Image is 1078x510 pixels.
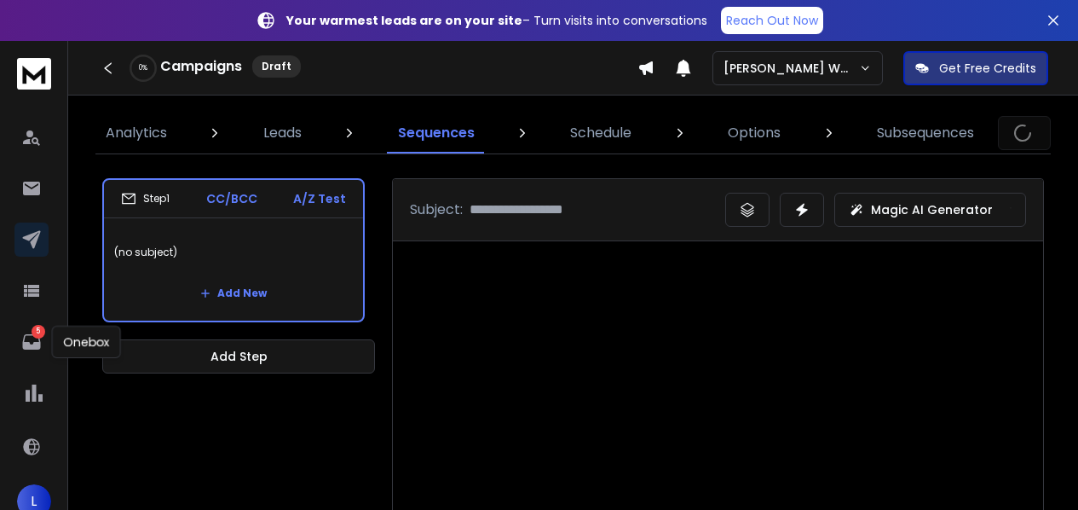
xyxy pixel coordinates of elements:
[877,123,974,143] p: Subsequences
[252,55,301,78] div: Draft
[102,178,365,322] li: Step1CC/BCCA/Z Test(no subject)Add New
[834,193,1026,227] button: Magic AI Generator
[139,63,147,73] p: 0 %
[14,325,49,359] a: 5
[293,190,346,207] p: A/Z Test
[939,60,1036,77] p: Get Free Credits
[398,123,475,143] p: Sequences
[121,191,170,206] div: Step 1
[871,201,993,218] p: Magic AI Generator
[106,123,167,143] p: Analytics
[102,339,375,374] button: Add Step
[570,123,631,143] p: Schedule
[903,51,1048,85] button: Get Free Credits
[114,229,353,276] p: (no subject)
[723,60,859,77] p: [PERSON_NAME] Workspace
[560,113,642,154] a: Schedule
[187,276,280,310] button: Add New
[388,113,485,154] a: Sequences
[17,58,51,90] img: logo
[286,12,522,29] strong: Your warmest leads are on your site
[410,200,463,220] p: Subject:
[728,123,781,143] p: Options
[718,113,791,154] a: Options
[726,12,818,29] p: Reach Out Now
[263,123,302,143] p: Leads
[867,113,984,154] a: Subsequences
[721,7,823,34] a: Reach Out Now
[52,326,121,358] div: Onebox
[286,12,707,29] p: – Turn visits into conversations
[206,190,257,207] p: CC/BCC
[160,56,242,77] h1: Campaigns
[95,113,177,154] a: Analytics
[32,325,45,339] p: 5
[253,113,312,154] a: Leads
